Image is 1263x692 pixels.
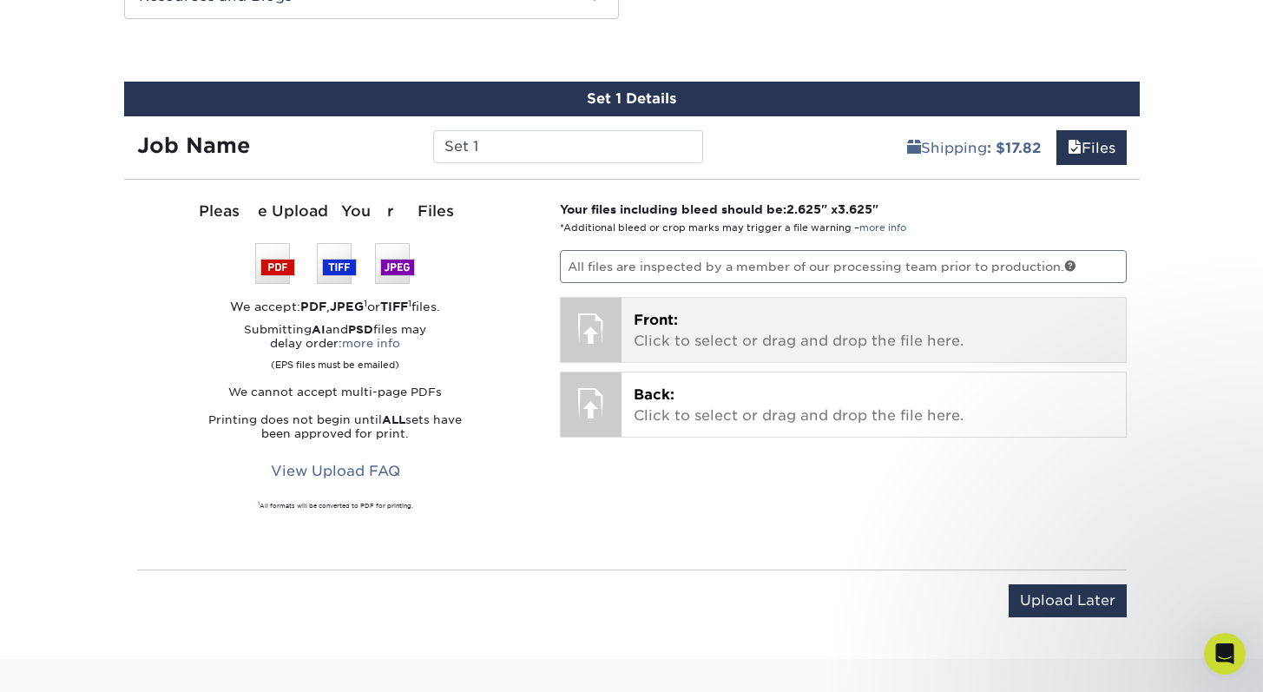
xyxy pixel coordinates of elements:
[137,413,535,441] p: Printing does not begin until sets have been approved for print.
[300,300,326,313] strong: PDF
[560,222,906,234] small: *Additional bleed or crop marks may trigger a file warning –
[838,202,872,216] span: 3.625
[137,323,535,372] p: Submitting and files may delay order:
[433,130,703,163] input: Enter a job name
[124,82,1140,116] div: Set 1 Details
[137,201,535,223] div: Please Upload Your Files
[330,300,364,313] strong: JPEG
[1056,130,1127,165] a: Files
[137,502,535,511] div: All formats will be converted to PDF for printing.
[1068,140,1082,156] span: files
[137,298,535,315] div: We accept: , or files.
[271,351,399,372] small: (EPS files must be emailed)
[258,501,260,506] sup: 1
[634,310,1114,352] p: Click to select or drag and drop the file here.
[560,250,1127,283] p: All files are inspected by a member of our processing team prior to production.
[380,300,408,313] strong: TIFF
[560,202,878,216] strong: Your files including bleed should be: " x "
[634,385,1114,426] p: Click to select or drag and drop the file here.
[312,323,326,336] strong: AI
[859,222,906,234] a: more info
[364,298,367,308] sup: 1
[1204,633,1246,675] iframe: Intercom live chat
[255,243,415,284] img: We accept: PSD, TIFF, or JPEG (JPG)
[137,386,535,399] p: We cannot accept multi-page PDFs
[137,133,250,158] strong: Job Name
[342,337,400,350] a: more info
[634,386,674,403] span: Back:
[408,298,411,308] sup: 1
[260,455,411,488] a: View Upload FAQ
[987,140,1041,156] b: : $17.82
[786,202,821,216] span: 2.625
[382,413,405,426] strong: ALL
[634,312,678,328] span: Front:
[1009,584,1127,617] input: Upload Later
[348,323,373,336] strong: PSD
[907,140,921,156] span: shipping
[896,130,1052,165] a: Shipping: $17.82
